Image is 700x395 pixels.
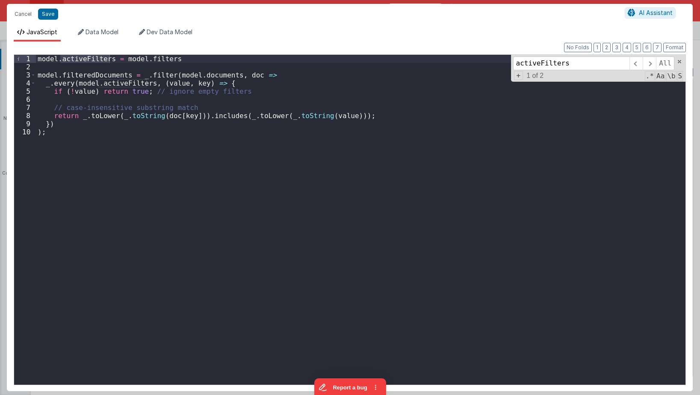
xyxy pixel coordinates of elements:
button: 7 [653,43,662,52]
span: Toggel Replace mode [514,71,523,80]
button: Format [663,43,686,52]
span: Alt-Enter [656,56,674,70]
div: 3 [14,71,36,79]
span: Whole Word Search [666,71,676,81]
button: Cancel [10,8,36,20]
div: 1 [14,55,36,63]
button: 6 [643,43,651,52]
button: AI Assistant [625,7,676,18]
div: 8 [14,112,36,120]
input: Search for [513,56,629,70]
span: 1 of 2 [523,72,547,80]
div: 6 [14,95,36,104]
button: 4 [623,43,631,52]
div: 7 [14,104,36,112]
span: Dev Data Model [147,28,192,36]
span: Data Model [86,28,118,36]
button: 3 [612,43,621,52]
div: 10 [14,128,36,136]
button: 1 [594,43,601,52]
button: 5 [633,43,641,52]
div: 4 [14,79,36,87]
button: No Folds [564,43,592,52]
div: 5 [14,87,36,95]
span: JavaScript [27,28,57,36]
span: CaseSensitive Search [656,71,665,81]
button: Save [38,9,58,20]
div: 2 [14,63,36,71]
button: 2 [603,43,611,52]
span: RegExp Search [645,71,655,81]
span: Search In Selection [677,71,683,81]
span: AI Assistant [639,9,673,16]
div: 9 [14,120,36,128]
